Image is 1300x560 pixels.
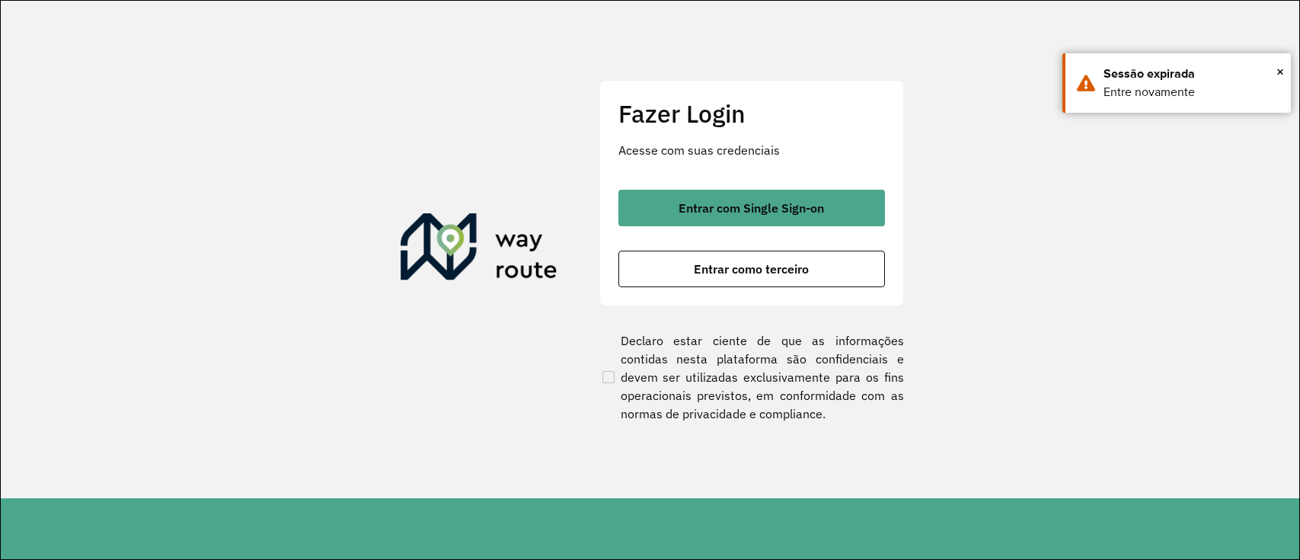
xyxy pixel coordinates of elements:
[1104,83,1279,101] div: Entre novamente
[618,251,885,287] button: button
[1276,60,1284,83] button: Close
[1276,60,1284,83] span: ×
[618,141,885,159] p: Acesse com suas credenciais
[599,331,904,423] label: Declaro estar ciente de que as informações contidas nesta plataforma são confidenciais e devem se...
[1104,65,1279,83] div: Sessão expirada
[401,213,557,286] img: Roteirizador AmbevTech
[694,263,809,275] span: Entrar como terceiro
[618,190,885,226] button: button
[618,99,885,128] h2: Fazer Login
[679,202,824,214] span: Entrar com Single Sign-on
